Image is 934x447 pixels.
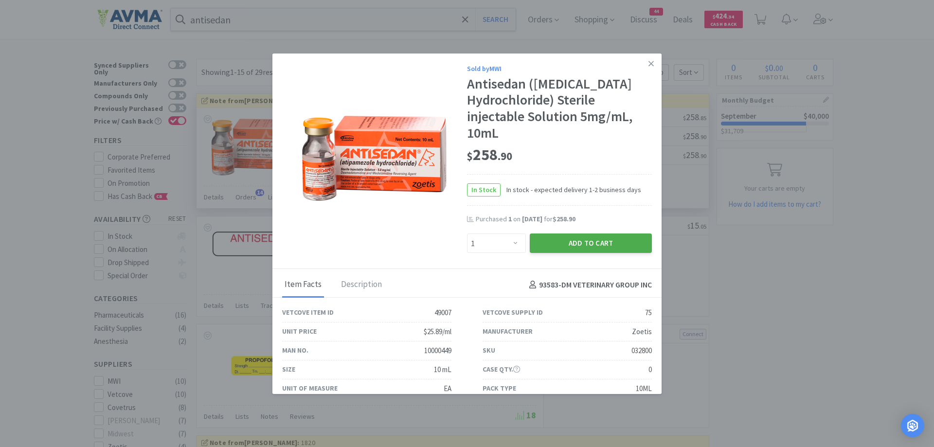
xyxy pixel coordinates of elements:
div: SKU [483,345,495,356]
div: Zoetis [632,326,652,338]
div: 75 [645,307,652,319]
div: 032800 [631,345,652,357]
span: In stock - expected delivery 1-2 business days [501,184,641,195]
div: Purchased on for [476,215,652,224]
div: Manufacturer [483,326,533,337]
div: EA [444,383,451,394]
div: 10ML [636,383,652,394]
span: $258.90 [553,215,575,223]
div: Unit of Measure [282,383,338,393]
div: 0 [648,364,652,375]
div: Case Qty. [483,364,520,375]
div: Unit Price [282,326,317,337]
span: [DATE] [522,215,542,223]
span: 258 [467,145,512,164]
div: Size [282,364,295,375]
span: . 90 [498,149,512,163]
span: In Stock [467,184,500,196]
div: Man No. [282,345,308,356]
span: 1 [508,215,512,223]
img: c7d770e9f4a34002b9ab0fee86ed2533_75.png [302,114,448,202]
div: 10000449 [424,345,451,357]
div: 49007 [434,307,451,319]
div: 10 mL [434,364,451,375]
div: Pack Type [483,383,516,393]
div: Description [339,273,384,297]
h4: 93583 - DM VETERINARY GROUP INC [525,279,652,291]
div: Vetcove Item ID [282,307,334,318]
div: Open Intercom Messenger [901,414,924,437]
div: Vetcove Supply ID [483,307,543,318]
div: Item Facts [282,273,324,297]
div: $25.89/ml [424,326,451,338]
div: Antisedan ([MEDICAL_DATA] Hydrochloride) Sterile injectable Solution 5mg/mL, 10mL [467,76,652,141]
button: Add to Cart [530,233,652,253]
span: $ [467,149,473,163]
div: Sold by MWI [467,63,652,74]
